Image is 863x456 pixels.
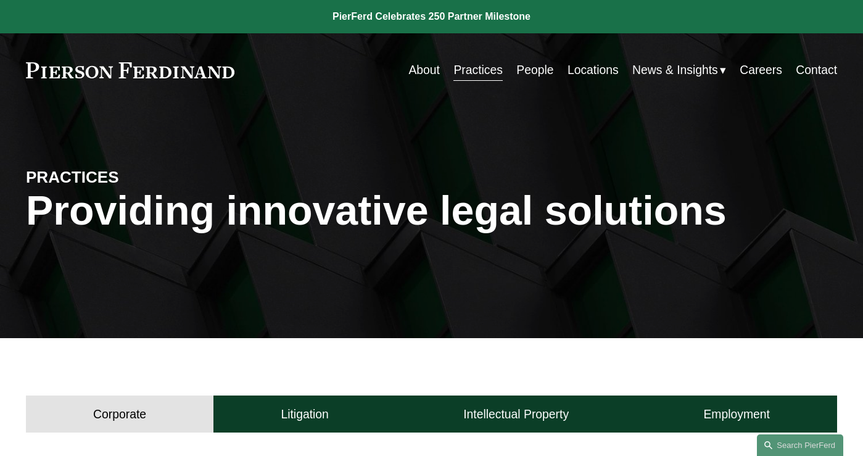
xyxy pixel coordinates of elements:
[632,58,726,82] a: folder dropdown
[757,434,843,456] a: Search this site
[568,58,619,82] a: Locations
[703,407,770,422] h4: Employment
[516,58,553,82] a: People
[796,58,837,82] a: Contact
[453,58,503,82] a: Practices
[463,407,569,422] h4: Intellectual Property
[408,58,440,82] a: About
[26,188,837,234] h1: Providing innovative legal solutions
[93,407,146,422] h4: Corporate
[26,167,229,188] h4: PRACTICES
[740,58,782,82] a: Careers
[632,59,718,81] span: News & Insights
[281,407,328,422] h4: Litigation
